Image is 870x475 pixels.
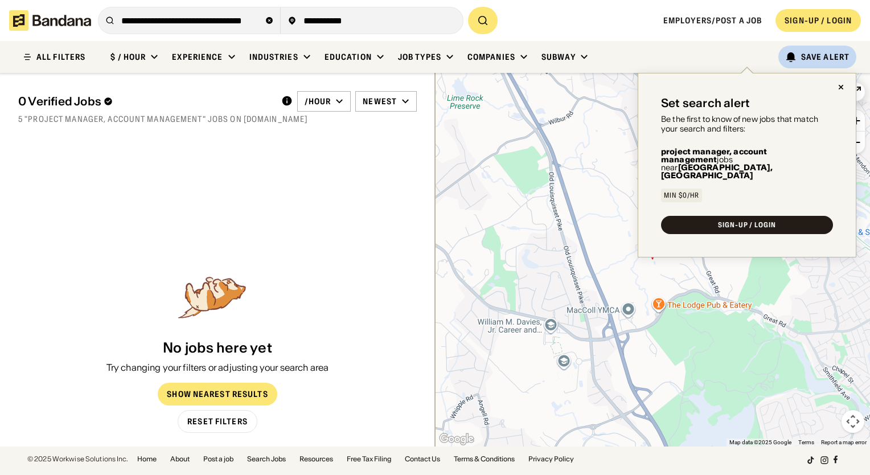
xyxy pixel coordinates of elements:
[305,96,331,107] div: /hour
[467,52,515,62] div: Companies
[299,456,333,462] a: Resources
[528,456,574,462] a: Privacy Policy
[438,432,475,447] img: Google
[203,456,233,462] a: Post a job
[249,52,298,62] div: Industries
[325,52,372,62] div: Education
[36,53,85,61] div: ALL FILTERS
[438,432,475,447] a: Open this area in Google Maps (opens a new window)
[821,439,867,445] a: Report a map error
[541,52,576,62] div: Subway
[347,456,391,462] a: Free Tax Filing
[163,340,272,357] div: No jobs here yet
[18,131,417,272] div: grid
[363,96,397,107] div: Newest
[106,361,329,374] div: Try changing your filters or adjusting your search area
[170,456,190,462] a: About
[137,456,157,462] a: Home
[18,114,417,124] div: 5 "project manager, account management" jobs on [DOMAIN_NAME]
[247,456,286,462] a: Search Jobs
[663,15,762,26] a: Employers/Post a job
[172,52,223,62] div: Experience
[842,410,864,433] button: Map camera controls
[798,439,814,445] a: Terms (opens in new tab)
[661,148,833,179] div: jobs near
[454,456,515,462] a: Terms & Conditions
[27,456,128,462] div: © 2025 Workwise Solutions Inc.
[398,52,441,62] div: Job Types
[661,146,767,165] b: project manager, account management
[661,96,750,110] div: Set search alert
[661,114,833,134] div: Be the first to know of new jobs that match your search and filters:
[405,456,440,462] a: Contact Us
[801,52,850,62] div: Save Alert
[167,390,268,398] div: Show Nearest Results
[9,10,91,31] img: Bandana logotype
[664,192,699,199] div: Min $0/hr
[785,15,852,26] div: SIGN-UP / LOGIN
[718,222,776,228] div: SIGN-UP / LOGIN
[661,162,773,181] b: [GEOGRAPHIC_DATA], [GEOGRAPHIC_DATA]
[18,95,272,108] div: 0 Verified Jobs
[110,52,146,62] div: $ / hour
[729,439,791,445] span: Map data ©2025 Google
[187,417,248,425] div: Reset Filters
